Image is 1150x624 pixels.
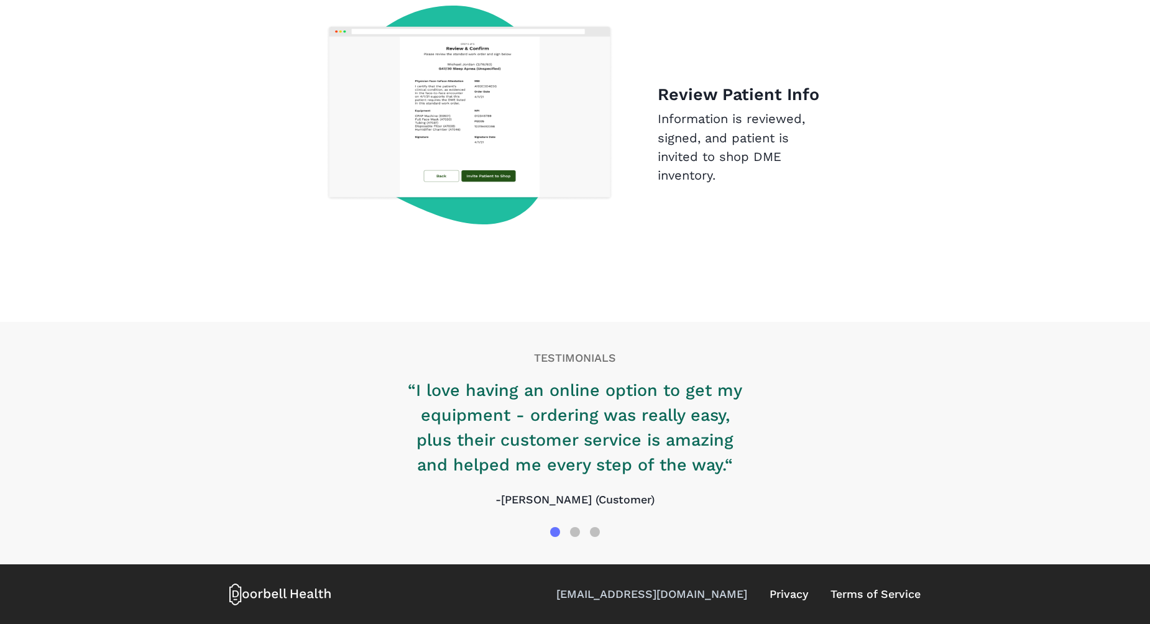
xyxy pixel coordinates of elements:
a: Privacy [770,586,808,603]
a: [EMAIL_ADDRESS][DOMAIN_NAME] [556,586,747,603]
p: Review Patient Info [658,82,824,107]
p: “I love having an online option to get my equipment - ordering was really easy, plus their custom... [401,378,749,478]
p: TESTIMONIALS [229,350,920,367]
a: Terms of Service [830,586,921,603]
p: -[PERSON_NAME] (Customer) [401,492,749,508]
img: Review Patient Info image [326,6,613,260]
p: Information is reviewed, signed, and patient is invited to shop DME inventory. [658,109,824,185]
